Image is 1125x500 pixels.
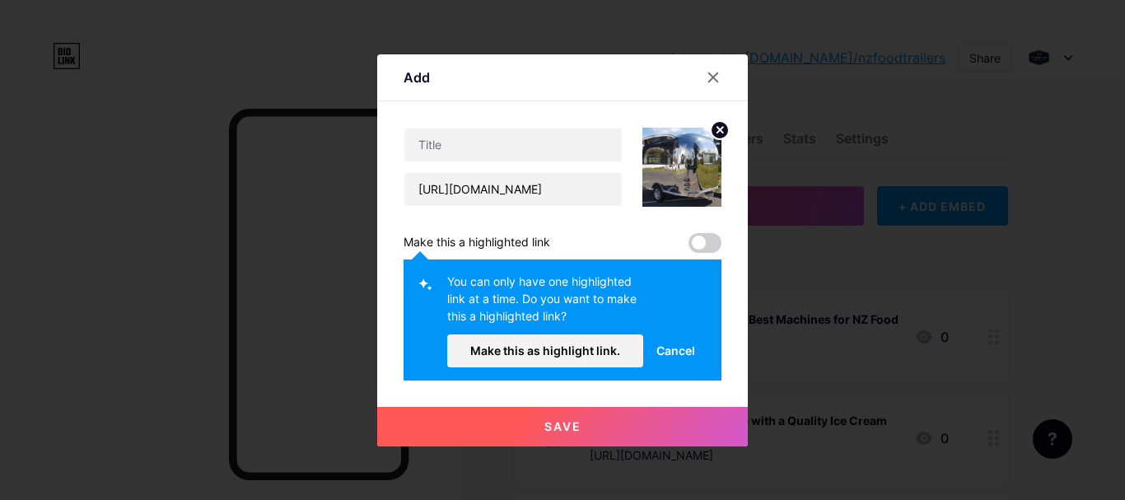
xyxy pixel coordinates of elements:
button: Make this as highlight link. [447,334,643,367]
div: Add [404,68,430,87]
input: URL [404,173,622,206]
span: Cancel [656,342,695,359]
button: Cancel [643,334,708,367]
span: Make this as highlight link. [470,343,620,357]
span: Save [544,419,581,433]
button: Save [377,407,748,446]
input: Title [404,129,622,161]
div: You can only have one highlighted link at a time. Do you want to make this a highlighted link? [447,273,643,334]
img: link_thumbnail [642,128,721,207]
div: Make this a highlighted link [404,233,550,253]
